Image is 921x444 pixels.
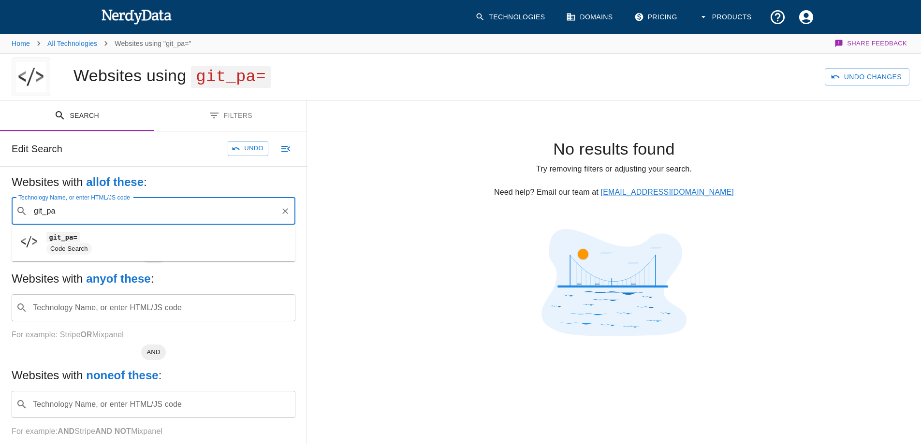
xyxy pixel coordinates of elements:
[12,329,295,341] p: For example: Stripe Mixpanel
[322,163,906,198] p: Try removing filters or adjusting your search. Need help? Email our team at
[228,141,268,156] button: Undo
[693,3,760,31] button: Products
[12,174,295,190] h5: Websites with :
[101,7,172,26] img: NerdyData.com
[825,68,909,86] button: Undo Changes
[12,40,30,47] a: Home
[47,40,97,47] a: All Technologies
[46,244,92,254] span: Code Search
[792,3,820,31] button: Account Settings
[16,57,46,96] img: "git_pa=" logo
[154,100,307,131] button: Filters
[560,3,620,31] a: Domains
[58,427,74,435] b: AND
[18,193,130,201] label: Technology Name, or enter HTML/JS code
[322,139,906,159] h4: No results found
[541,229,687,336] img: No results found
[12,271,295,286] h5: Websites with :
[86,369,158,382] b: none of these
[115,39,191,48] p: Websites using "git_pa="
[80,330,92,339] b: OR
[469,3,553,31] a: Technologies
[278,204,292,218] button: Clear
[12,426,295,437] p: For example: Stripe Mixpanel
[73,66,271,85] h1: Websites using
[12,368,295,383] h5: Websites with :
[86,175,144,188] b: all of these
[873,375,909,412] iframe: Drift Widget Chat Controller
[763,3,792,31] button: Support and Documentation
[12,141,62,157] h6: Edit Search
[833,34,909,53] button: Share Feedback
[95,427,131,435] b: AND NOT
[601,188,734,196] a: [EMAIL_ADDRESS][DOMAIN_NAME]
[86,272,150,285] b: any of these
[12,34,191,53] nav: breadcrumb
[191,66,271,88] span: git_pa=
[629,3,685,31] a: Pricing
[141,347,166,357] span: AND
[46,232,80,242] code: git_pa=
